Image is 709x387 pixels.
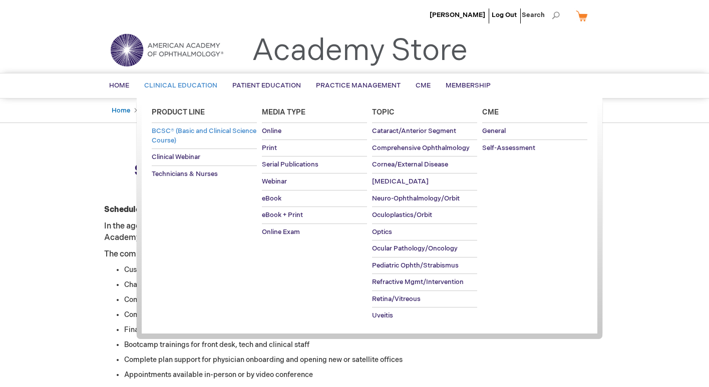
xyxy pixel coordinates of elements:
[416,81,431,89] span: CME
[262,211,303,219] span: eBook + Print
[446,81,491,89] span: Membership
[430,11,485,19] a: [PERSON_NAME]
[262,194,281,202] span: eBook
[482,127,506,135] span: General
[252,33,468,69] a: Academy Store
[372,311,393,319] span: Uveitis
[492,11,517,19] a: Log Out
[124,280,605,290] li: Chart audits for compliance, private equity or practice purchases
[109,81,129,89] span: Home
[134,161,575,180] strong: Solve Your Coding and Practice Management Challenges
[104,221,571,242] span: In the age of technician shortages, shifting E/M documentation requirements, increased Medicare a...
[152,108,205,116] span: Product Line
[522,5,560,25] span: Search
[262,160,318,168] span: Serial Publications
[112,106,130,114] a: Home
[372,244,458,252] span: Ocular Pathology/Oncology
[262,127,281,135] span: Online
[124,265,605,275] li: Customized education for E/M, coding and reimbursement
[262,177,287,185] span: Webinar
[372,194,460,202] span: Neuro-Ophthalmology/Orbit
[262,108,305,116] span: Media Type
[372,295,421,303] span: Retina/Vitreous
[152,153,200,161] span: Clinical Webinar
[482,144,535,152] span: Self-Assessment
[152,170,218,178] span: Technicians & Nurses
[316,81,401,89] span: Practice Management
[124,370,605,380] li: Appointments available in-person or by video conference
[262,144,277,152] span: Print
[372,261,459,269] span: Pediatric Ophth/Strabismus
[124,340,605,350] li: Bootcamp trainings for front desk, tech and clinical staff
[372,211,432,219] span: Oculoplastics/Orbit
[372,144,470,152] span: Comprehensive Ophthalmology
[144,81,217,89] span: Clinical Education
[124,355,605,365] li: Complete plan support for physician onboarding and opening new or satellite offices
[372,108,395,116] span: Topic
[262,228,300,236] span: Online Exam
[124,310,605,320] li: Comprehensive training for new and advancing technicians, scribes, and clinical staff
[104,249,393,259] span: The comprehensive suite of Academy ophthalmic consulting services includes:
[124,295,605,305] li: Comprehensive reviews of your documentation to prepare for targeted audits
[372,127,456,135] span: Cataract/Anterior Segment
[372,160,448,168] span: Cornea/External Disease
[372,177,429,185] span: [MEDICAL_DATA]
[104,205,292,214] strong: Schedule an appointment with Academy experts.
[482,108,499,116] span: Cme
[372,228,392,236] span: Optics
[152,127,256,144] span: BCSC® (Basic and Clinical Science Course)
[232,81,301,89] span: Patient Education
[124,325,605,335] li: Finance, benchmarking and revenue cycle management
[372,278,464,286] span: Refractive Mgmt/Intervention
